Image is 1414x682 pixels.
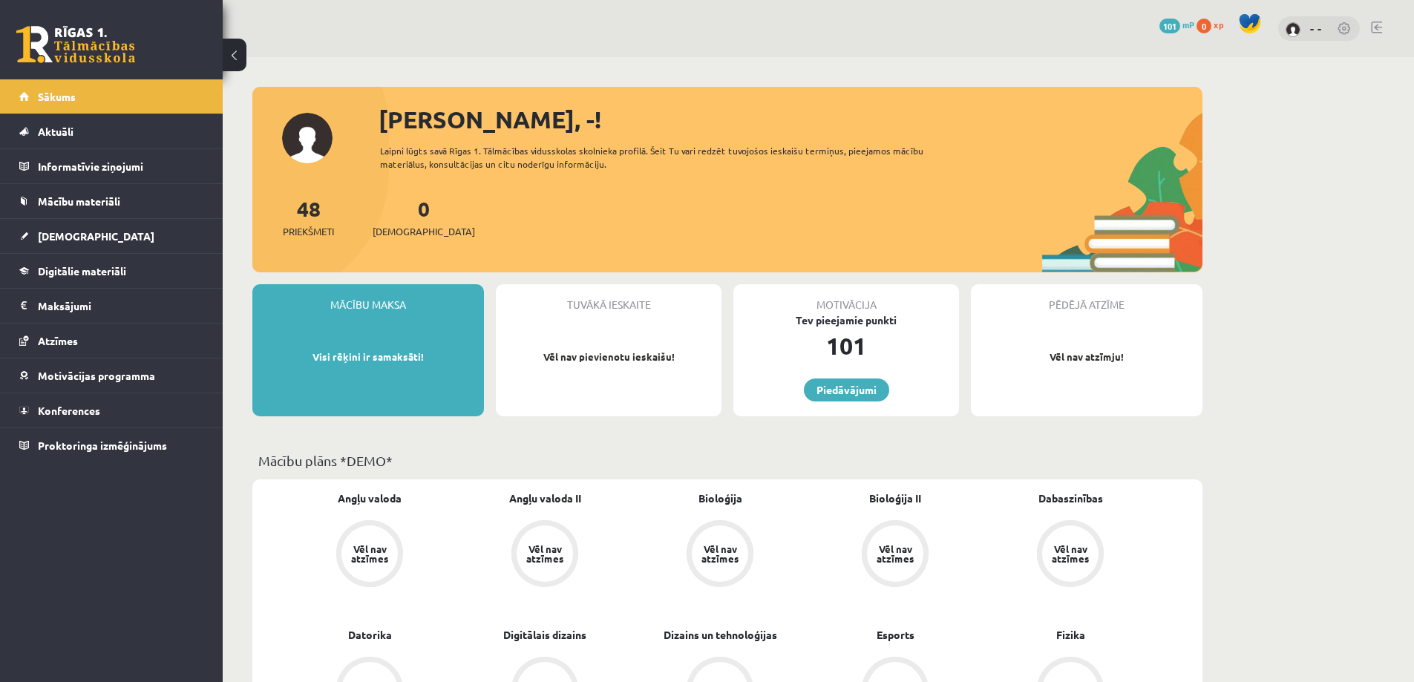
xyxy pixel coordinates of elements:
[38,264,126,278] span: Digitālie materiāli
[38,289,204,323] legend: Maksājumi
[503,350,714,364] p: Vēl nav pievienotu ieskaišu!
[38,439,167,452] span: Proktoringa izmēģinājums
[338,491,402,506] a: Angļu valoda
[1159,19,1180,33] span: 101
[869,491,921,506] a: Bioloģija II
[19,254,204,288] a: Digitālie materiāli
[503,627,586,643] a: Digitālais dizains
[348,627,392,643] a: Datorika
[19,114,204,148] a: Aktuāli
[978,350,1195,364] p: Vēl nav atzīmju!
[733,284,959,312] div: Motivācija
[874,544,916,563] div: Vēl nav atzīmes
[258,450,1197,470] p: Mācību plāns *DEMO*
[379,102,1202,137] div: [PERSON_NAME], -!
[19,428,204,462] a: Proktoringa izmēģinājums
[19,358,204,393] a: Motivācijas programma
[283,195,334,239] a: 48Priekšmeti
[19,219,204,253] a: [DEMOGRAPHIC_DATA]
[19,149,204,183] a: Informatīvie ziņojumi
[38,194,120,208] span: Mācību materiāli
[496,284,721,312] div: Tuvākā ieskaite
[283,224,334,239] span: Priekšmeti
[19,324,204,358] a: Atzīmes
[971,284,1202,312] div: Pēdējā atzīme
[1159,19,1194,30] a: 101 mP
[373,195,475,239] a: 0[DEMOGRAPHIC_DATA]
[19,393,204,427] a: Konferences
[733,328,959,364] div: 101
[877,627,914,643] a: Esports
[632,520,808,590] a: Vēl nav atzīmes
[804,378,889,401] a: Piedāvājumi
[1310,21,1322,36] a: - -
[38,149,204,183] legend: Informatīvie ziņojumi
[19,184,204,218] a: Mācību materiāli
[260,350,477,364] p: Visi rēķini ir samaksāti!
[524,544,566,563] div: Vēl nav atzīmes
[808,520,983,590] a: Vēl nav atzīmes
[733,312,959,328] div: Tev pieejamie punkti
[1038,491,1103,506] a: Dabaszinības
[38,369,155,382] span: Motivācijas programma
[1182,19,1194,30] span: mP
[38,334,78,347] span: Atzīmes
[373,224,475,239] span: [DEMOGRAPHIC_DATA]
[457,520,632,590] a: Vēl nav atzīmes
[38,404,100,417] span: Konferences
[698,491,742,506] a: Bioloģija
[252,284,484,312] div: Mācību maksa
[38,229,154,243] span: [DEMOGRAPHIC_DATA]
[19,79,204,114] a: Sākums
[1286,22,1300,37] img: - -
[38,90,76,103] span: Sākums
[1197,19,1211,33] span: 0
[664,627,777,643] a: Dizains un tehnoloģijas
[509,491,581,506] a: Angļu valoda II
[1197,19,1231,30] a: 0 xp
[380,144,950,171] div: Laipni lūgts savā Rīgas 1. Tālmācības vidusskolas skolnieka profilā. Šeit Tu vari redzēt tuvojošo...
[349,544,390,563] div: Vēl nav atzīmes
[983,520,1158,590] a: Vēl nav atzīmes
[282,520,457,590] a: Vēl nav atzīmes
[38,125,73,138] span: Aktuāli
[1214,19,1223,30] span: xp
[19,289,204,323] a: Maksājumi
[16,26,135,63] a: Rīgas 1. Tālmācības vidusskola
[699,544,741,563] div: Vēl nav atzīmes
[1050,544,1091,563] div: Vēl nav atzīmes
[1056,627,1085,643] a: Fizika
